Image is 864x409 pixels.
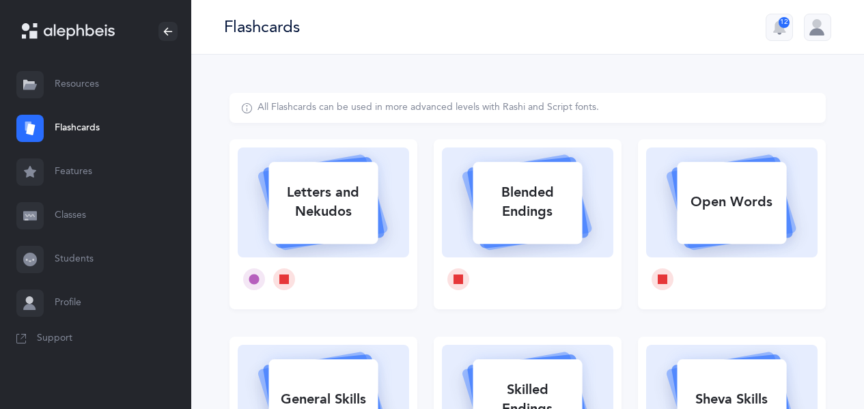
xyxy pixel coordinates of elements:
div: All Flashcards can be used in more advanced levels with Rashi and Script fonts. [257,101,599,115]
div: Blended Endings [473,175,582,229]
div: Letters and Nekudos [268,175,378,229]
div: Flashcards [224,16,300,38]
button: 12 [766,14,793,41]
span: Support [37,332,72,345]
div: 12 [779,17,790,28]
div: Open Words [677,184,786,220]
